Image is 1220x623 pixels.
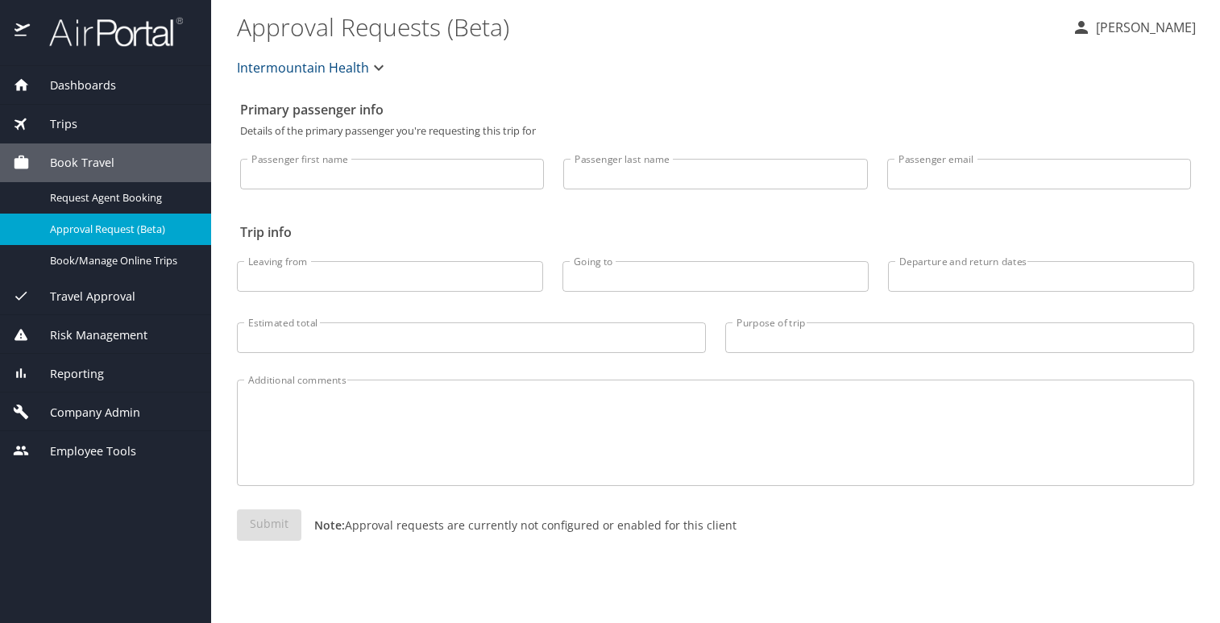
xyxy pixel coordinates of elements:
[50,222,192,237] span: Approval Request (Beta)
[30,326,147,344] span: Risk Management
[230,52,395,84] button: Intermountain Health
[15,16,31,48] img: icon-airportal.png
[31,16,183,48] img: airportal-logo.png
[30,404,140,422] span: Company Admin
[50,190,192,206] span: Request Agent Booking
[237,56,369,79] span: Intermountain Health
[237,2,1059,52] h1: Approval Requests (Beta)
[1091,18,1196,37] p: [PERSON_NAME]
[30,77,116,94] span: Dashboards
[240,97,1191,123] h2: Primary passenger info
[240,126,1191,136] p: Details of the primary passenger you're requesting this trip for
[301,517,737,534] p: Approval requests are currently not configured or enabled for this client
[50,253,192,268] span: Book/Manage Online Trips
[30,288,135,305] span: Travel Approval
[1065,13,1202,42] button: [PERSON_NAME]
[30,115,77,133] span: Trips
[314,517,345,533] strong: Note:
[30,365,104,383] span: Reporting
[30,442,136,460] span: Employee Tools
[240,219,1191,245] h2: Trip info
[30,154,114,172] span: Book Travel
